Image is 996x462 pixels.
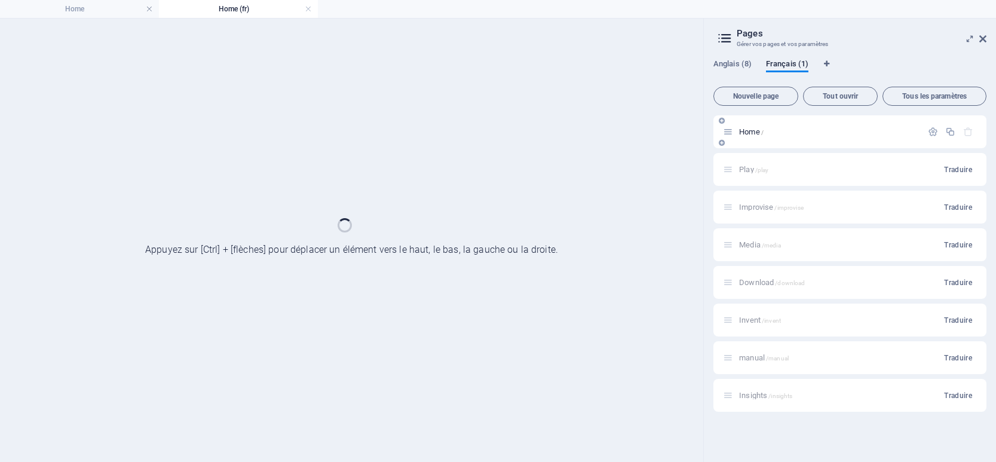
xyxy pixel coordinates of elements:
span: Tout ouvrir [808,93,872,100]
button: Traduire [939,198,977,217]
span: Français (1) [766,57,808,74]
button: Traduire [939,386,977,405]
span: Anglais (8) [713,57,752,74]
span: Traduire [944,165,972,175]
div: Dupliquer [945,127,955,137]
button: Traduire [939,311,977,330]
button: Traduire [939,273,977,292]
h2: Pages [737,28,986,39]
span: Cliquez pour ouvrir la page. [739,127,764,136]
span: Nouvelle page [719,93,793,100]
span: Traduire [944,316,972,325]
span: Traduire [944,391,972,400]
div: Onglets langues [713,59,986,82]
button: Traduire [939,235,977,255]
button: Tout ouvrir [803,87,878,106]
span: Tous les paramètres [888,93,981,100]
button: Tous les paramètres [882,87,986,106]
button: Traduire [939,160,977,179]
span: / [761,129,764,136]
h3: Gérer vos pages et vos paramètres [737,39,963,50]
span: Traduire [944,353,972,363]
span: Traduire [944,203,972,212]
div: La page de départ ne peut pas être supprimée. [963,127,973,137]
span: Traduire [944,278,972,287]
div: Home/ [735,128,922,136]
span: Traduire [944,240,972,250]
h4: Home (fr) [159,2,318,16]
button: Nouvelle page [713,87,798,106]
button: Traduire [939,348,977,368]
div: Paramètres [928,127,938,137]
